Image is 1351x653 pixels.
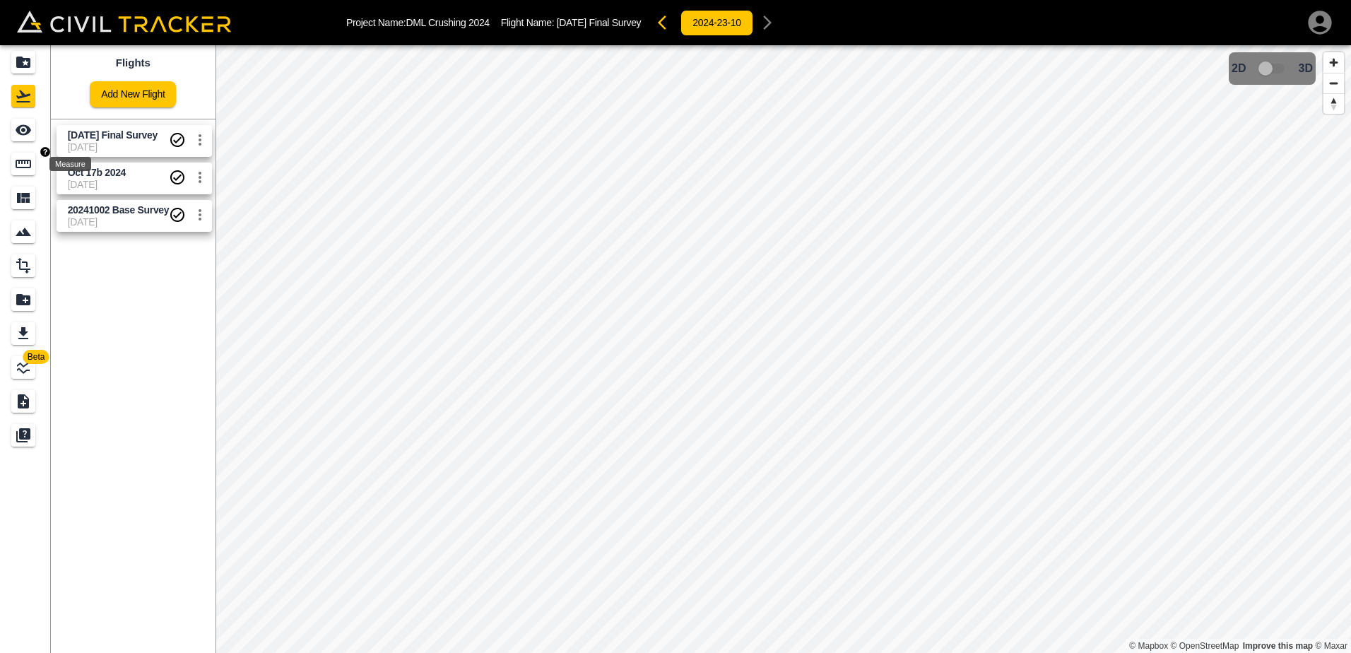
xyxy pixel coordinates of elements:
button: Reset bearing to north [1323,93,1344,114]
canvas: Map [216,45,1351,653]
a: Mapbox [1129,641,1168,651]
span: 3D model not uploaded yet [1252,55,1293,82]
a: Map feedback [1243,641,1313,651]
button: 2024-23-10 [680,10,753,36]
span: [DATE] Final Survey [557,17,642,28]
a: Maxar [1315,641,1347,651]
p: Flight Name: [501,17,641,28]
div: Measure [49,157,91,171]
span: 3D [1299,62,1313,75]
span: 2D [1232,62,1246,75]
a: OpenStreetMap [1171,641,1239,651]
img: Civil Tracker [17,11,231,33]
button: Zoom in [1323,52,1344,73]
button: Zoom out [1323,73,1344,93]
p: Project Name: DML Crushing 2024 [346,17,490,28]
